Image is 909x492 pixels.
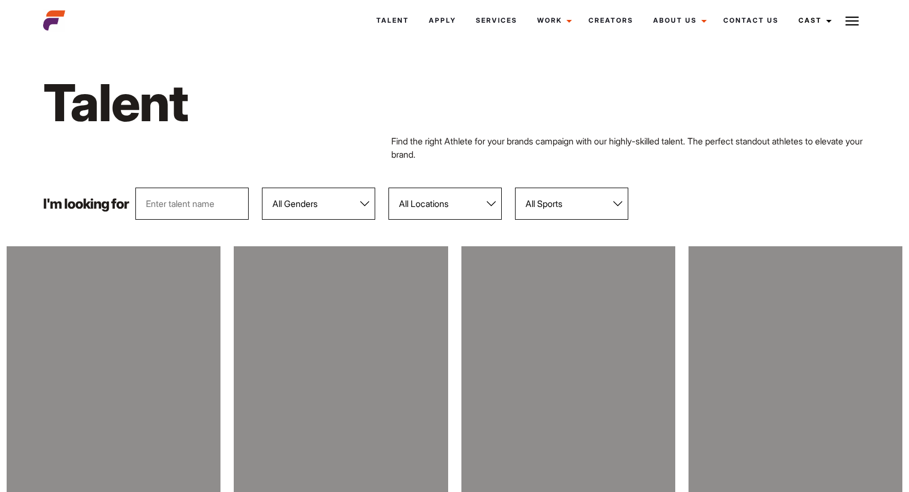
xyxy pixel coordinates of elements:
a: Apply [419,6,466,35]
a: Contact Us [713,6,789,35]
a: Services [466,6,527,35]
a: About Us [643,6,713,35]
a: Talent [366,6,419,35]
a: Work [527,6,579,35]
a: Cast [789,6,838,35]
input: Enter talent name [135,188,249,220]
p: I'm looking for [43,197,129,211]
a: Creators [579,6,643,35]
h1: Talent [43,71,518,134]
img: Burger icon [845,14,859,28]
p: Find the right Athlete for your brands campaign with our highly-skilled talent. The perfect stand... [391,134,866,161]
img: cropped-aefm-brand-fav-22-square.png [43,9,65,32]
